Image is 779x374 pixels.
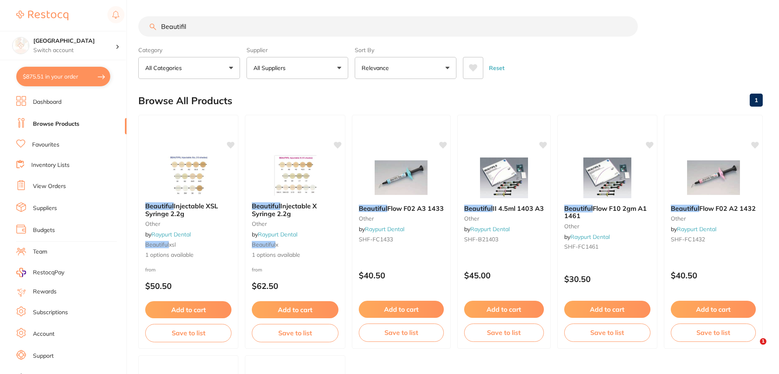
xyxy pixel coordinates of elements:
[138,57,240,79] button: All Categories
[145,202,231,217] b: Beautiful Injectable XSL Syringe 2.2g
[145,202,218,217] span: Injectable XSL Syringe 2.2g
[671,215,756,222] small: other
[359,271,444,280] p: $40.50
[564,223,650,230] small: other
[252,202,280,210] em: Beautiful
[145,202,174,210] em: Beautiful
[365,225,404,233] a: Raypurt Dental
[145,301,231,318] button: Add to cart
[487,57,507,79] button: Reset
[252,202,317,217] span: Injectable X Syringe 2.2g
[699,204,756,212] span: Flow F02 A2 1432
[464,236,498,243] span: SHF-B21403
[145,64,185,72] p: All Categories
[247,46,348,54] label: Supplier
[145,231,191,238] span: by
[743,338,763,358] iframe: Intercom live chat
[671,324,756,341] button: Save to list
[145,281,231,291] p: $50.50
[145,221,231,227] small: other
[247,57,348,79] button: All Suppliers
[564,301,650,318] button: Add to cart
[33,98,61,106] a: Dashboard
[151,231,191,238] a: Raypurt Dental
[493,204,544,212] span: II 4.5ml 1403 A3
[275,241,278,248] span: x
[145,251,231,259] span: 1 options available
[145,324,231,342] button: Save to list
[33,204,57,212] a: Suppliers
[387,204,444,212] span: Flow F02 A3 1433
[33,226,55,234] a: Budgets
[564,204,593,212] em: Beautiful
[570,233,610,241] a: Raypurt Dental
[478,157,530,198] img: Beautiful II 4.5ml 1403 A3
[671,301,756,318] button: Add to cart
[33,248,47,256] a: Team
[359,236,393,243] span: SHF-FC1433
[252,324,338,342] button: Save to list
[359,324,444,341] button: Save to list
[470,225,510,233] a: Raypurt Dental
[564,205,650,220] b: Beautiful Flow F10 2gm A1 1461
[253,64,289,72] p: All Suppliers
[671,204,699,212] em: Beautiful
[671,271,756,280] p: $40.50
[564,233,610,241] span: by
[355,46,456,54] label: Sort By
[464,225,510,233] span: by
[375,157,428,198] img: Beautiful Flow F02 A3 1433
[138,16,638,37] input: Search Products
[33,288,57,296] a: Rewards
[464,205,544,212] b: Beautiful II 4.5ml 1403 A3
[464,271,544,280] p: $45.00
[252,301,338,318] button: Add to cart
[252,231,297,238] span: by
[258,231,297,238] a: Raypurt Dental
[564,243,598,250] span: SHF-FC1461
[359,301,444,318] button: Add to cart
[252,251,338,259] span: 1 options available
[359,215,444,222] small: other
[32,141,59,149] a: Favourites
[252,221,338,227] small: other
[359,225,404,233] span: by
[31,161,70,169] a: Inventory Lists
[671,236,705,243] span: SHF-FC1432
[138,46,240,54] label: Category
[138,95,232,107] h2: Browse All Products
[169,241,176,248] span: xsl
[16,6,68,25] a: Restocq Logo
[33,182,66,190] a: View Orders
[162,155,215,196] img: Beautiful Injectable XSL Syringe 2.2g
[252,281,338,291] p: $62.50
[687,157,740,198] img: Beautiful Flow F02 A2 1432
[33,37,116,45] h4: Katoomba Dental Centre
[33,330,55,338] a: Account
[671,225,716,233] span: by
[671,205,756,212] b: Beautiful Flow F02 A2 1432
[145,267,156,273] span: from
[16,268,64,277] a: RestocqPay
[760,338,766,345] span: 1
[33,120,79,128] a: Browse Products
[564,324,650,341] button: Save to list
[564,274,650,284] p: $30.50
[464,204,493,212] em: Beautiful
[750,92,763,108] a: 1
[145,241,169,248] em: beautiful
[16,11,68,20] img: Restocq Logo
[33,352,54,360] a: Support
[464,301,544,318] button: Add to cart
[268,155,321,196] img: Beautiful Injectable X Syringe 2.2g
[33,46,116,55] p: Switch account
[359,205,444,212] b: Beautiful Flow F02 A3 1433
[252,202,338,217] b: Beautiful Injectable X Syringe 2.2g
[16,67,110,86] button: $875.51 in your order
[359,204,387,212] em: Beautiful
[33,269,64,277] span: RestocqPay
[464,215,544,222] small: other
[677,225,716,233] a: Raypurt Dental
[464,324,544,341] button: Save to list
[252,267,262,273] span: from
